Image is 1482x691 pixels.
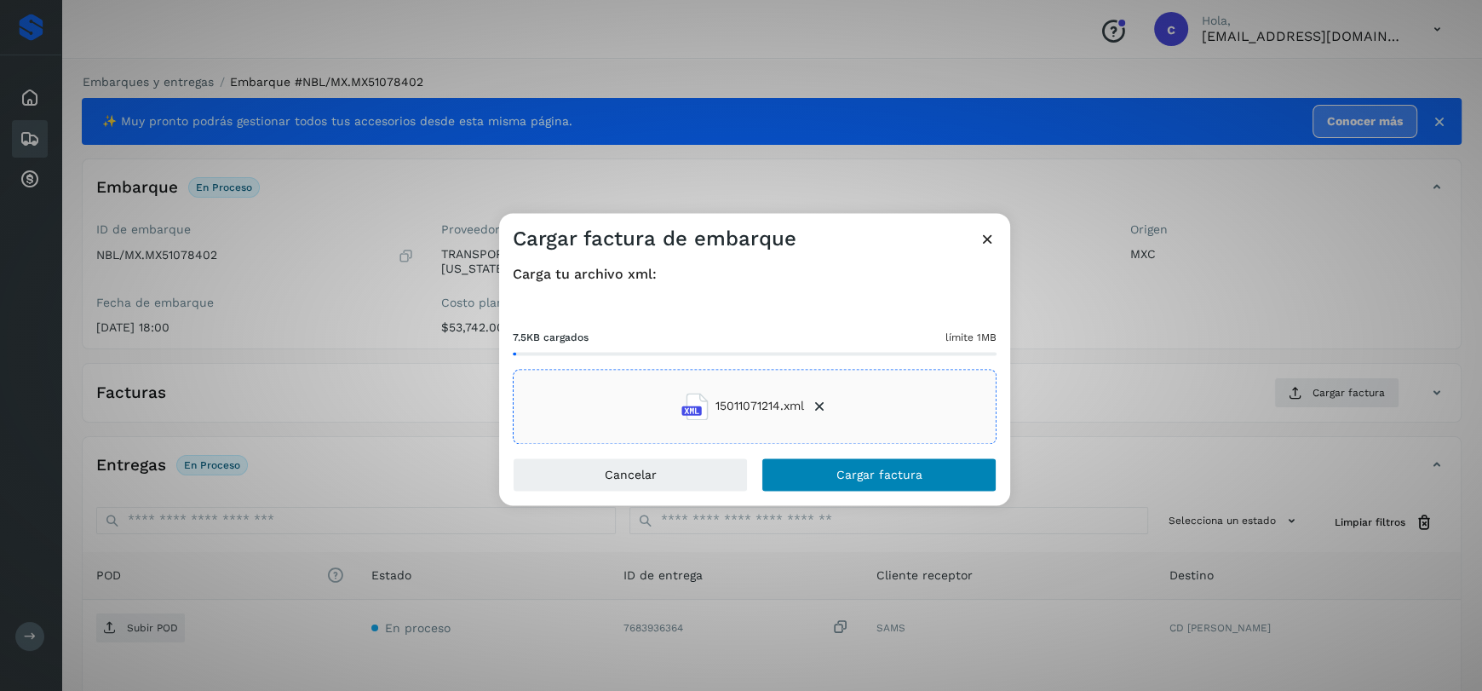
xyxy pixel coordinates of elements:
button: Cargar factura [761,458,997,492]
h4: Carga tu archivo xml: [513,266,997,282]
button: Cancelar [513,458,748,492]
span: 15011071214.xml [715,398,804,416]
span: Cargar factura [836,469,922,481]
h3: Cargar factura de embarque [513,227,796,251]
span: Cancelar [605,469,657,481]
span: 7.5KB cargados [513,330,589,345]
span: límite 1MB [945,330,997,345]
